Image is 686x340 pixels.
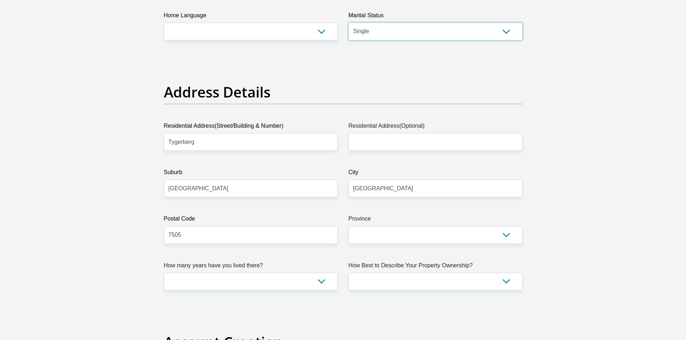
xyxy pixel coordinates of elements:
[349,11,523,23] label: Marital Status
[164,226,338,244] input: Postal Code
[164,261,338,273] label: How many years have you lived there?
[164,11,338,23] label: Home Language
[349,168,523,180] label: City
[164,122,338,133] label: Residential Address(Street/Building & Number)
[349,180,523,197] input: City
[164,214,338,226] label: Postal Code
[164,273,338,290] select: Please select a value
[164,168,338,180] label: Suburb
[349,261,523,273] label: How Best to Describe Your Property Ownership?
[349,226,523,244] select: Please Select a Province
[349,122,523,133] label: Residential Address(Optional)
[349,133,523,151] input: Address line 2 (Optional)
[164,180,338,197] input: Suburb
[349,214,523,226] label: Province
[349,273,523,290] select: Please select a value
[164,83,523,101] h2: Address Details
[164,133,338,151] input: Valid residential address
